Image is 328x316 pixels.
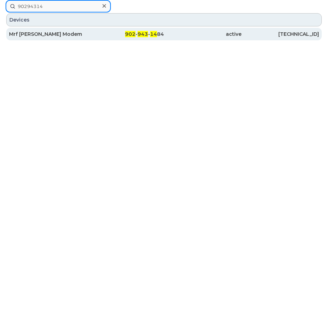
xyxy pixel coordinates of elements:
div: active [164,31,241,38]
div: Mrf [PERSON_NAME] Modem [9,31,87,38]
div: [TECHNICAL_ID] [241,31,319,38]
span: 943 [138,31,148,37]
a: Mrf [PERSON_NAME] Modem902-943-1484active[TECHNICAL_ID] [6,28,322,40]
span: 902 [125,31,136,37]
span: 14 [150,31,157,37]
div: - - 84 [87,31,164,38]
